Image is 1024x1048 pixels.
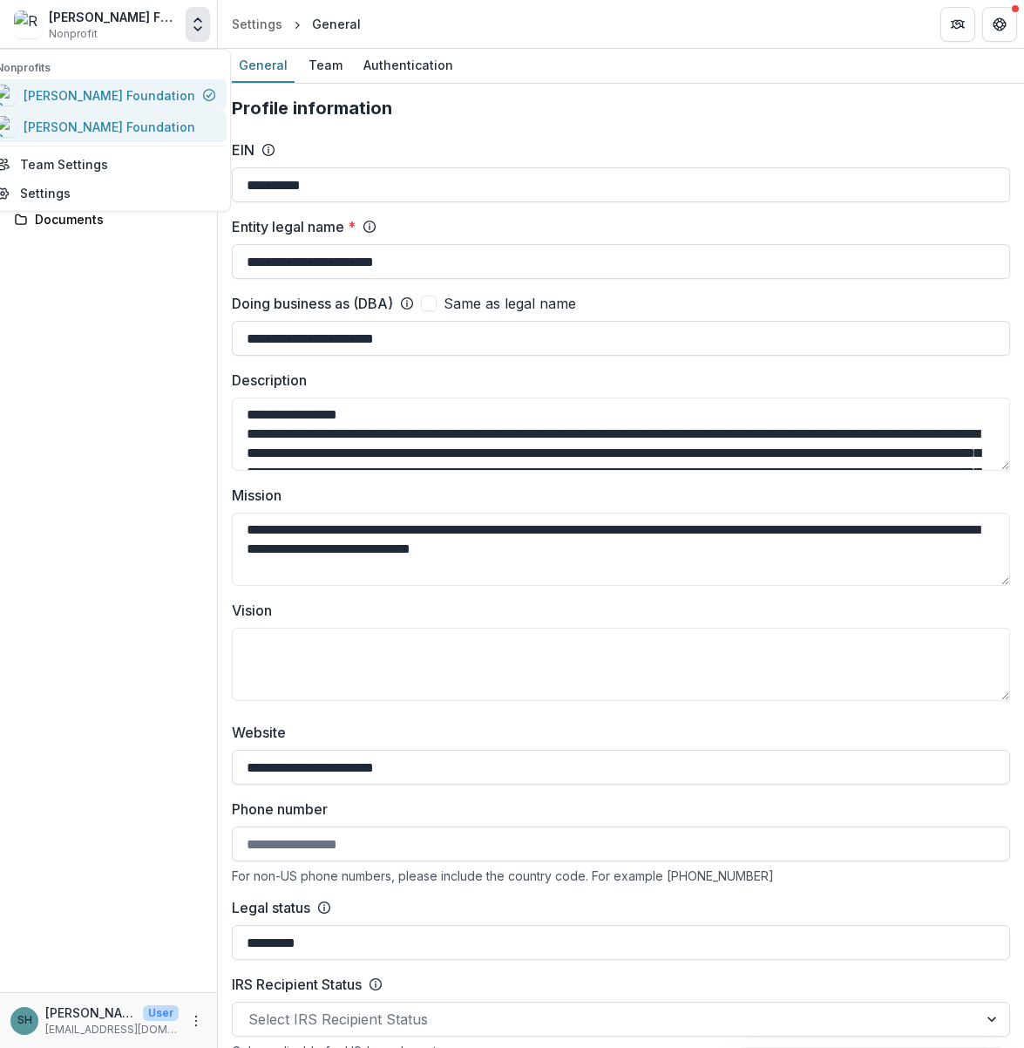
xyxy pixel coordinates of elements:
[232,868,1010,883] div: For non-US phone numbers, please include the country code. For example [PHONE_NUMBER]
[225,11,368,37] nav: breadcrumb
[143,1005,179,1021] p: User
[14,10,42,38] img: Ryman-Carroll Foundation
[232,485,1000,506] label: Mission
[232,49,295,83] a: General
[444,293,576,314] span: Same as legal name
[49,8,179,26] div: [PERSON_NAME] Foundation
[356,49,460,83] a: Authentication
[45,1004,136,1022] p: [PERSON_NAME]
[232,600,1000,621] label: Vision
[232,370,1000,391] label: Description
[49,26,98,42] span: Nonprofit
[186,1011,207,1031] button: More
[17,1015,32,1026] div: Shannon Huang
[232,799,1000,820] label: Phone number
[45,1022,179,1038] p: [EMAIL_ADDRESS][DOMAIN_NAME]
[232,216,356,237] label: Entity legal name
[940,7,975,42] button: Partners
[982,7,1017,42] button: Get Help
[186,7,210,42] button: Open entity switcher
[35,210,196,228] div: Documents
[312,15,361,33] div: General
[232,15,282,33] div: Settings
[232,140,254,160] label: EIN
[232,722,1000,743] label: Website
[232,98,1010,119] h2: Profile information
[302,52,349,78] div: Team
[232,293,393,314] label: Doing business as (DBA)
[302,49,349,83] a: Team
[225,11,289,37] a: Settings
[356,52,460,78] div: Authentication
[232,52,295,78] div: General
[232,974,362,995] label: IRS Recipient Status
[7,205,210,234] a: Documents
[232,897,310,918] label: Legal status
